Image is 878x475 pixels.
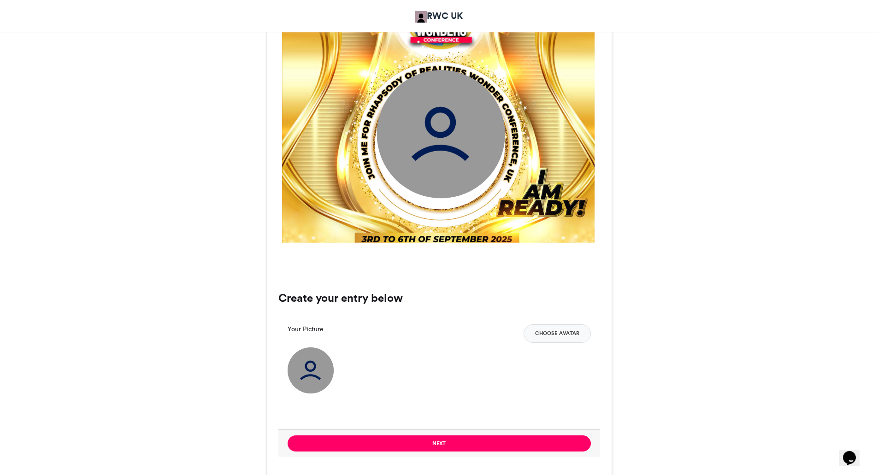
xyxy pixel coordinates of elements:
[415,9,463,23] a: RWC UK
[278,293,600,304] h3: Create your entry below
[377,70,505,198] img: user_circle.png
[839,438,869,466] iframe: chat widget
[415,11,427,23] img: RWC UK
[288,435,591,452] button: Next
[288,347,334,393] img: user_circle.png
[524,324,591,343] button: Choose Avatar
[288,324,324,334] label: Your Picture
